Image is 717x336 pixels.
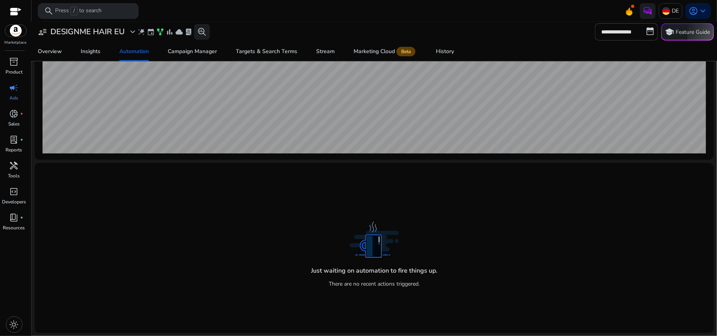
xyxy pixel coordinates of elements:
[316,49,335,54] div: Stream
[9,109,19,118] span: donut_small
[55,7,102,15] p: Press to search
[9,83,19,92] span: campaign
[185,28,193,36] span: lab_profile
[10,94,19,102] p: Ads
[311,267,437,275] h4: Just waiting on automation to fire things up.
[9,57,19,66] span: inventory_2
[137,28,145,36] span: wand_stars
[128,27,137,37] span: expand_more
[329,280,420,288] p: There are no recent actions triggered.
[166,28,174,36] span: bar_chart
[236,49,297,54] div: Targets & Search Terms
[676,28,710,36] p: Feature Guide
[698,6,708,16] span: keyboard_arrow_down
[9,135,19,144] span: lab_profile
[119,49,149,54] div: Automation
[6,146,22,153] p: Reports
[3,224,25,231] p: Resources
[8,172,20,179] p: Tools
[156,28,164,36] span: family_history
[197,27,207,37] span: search_insights
[5,40,27,46] p: Marketplace
[662,7,670,15] img: de.svg
[20,216,24,219] span: fiber_manual_record
[194,24,210,40] button: search_insights
[689,6,698,16] span: account_circle
[175,28,183,36] span: cloud
[661,23,714,41] button: schoolFeature Guide
[9,161,19,170] span: handyman
[38,49,62,54] div: Overview
[2,198,26,205] p: Developers
[70,7,78,15] span: /
[44,6,54,16] span: search
[350,222,399,258] img: analysing_data_dark.svg
[6,68,22,76] p: Product
[436,49,454,54] div: History
[147,28,155,36] span: event
[9,187,19,196] span: code_blocks
[81,49,100,54] div: Insights
[665,27,674,37] span: school
[50,27,125,37] h3: DESIGNME HAIR EU
[168,49,217,54] div: Campaign Manager
[9,213,19,222] span: book_4
[354,48,417,55] div: Marketing Cloud
[5,25,26,37] img: amazon.svg
[396,47,415,56] span: Beta
[20,138,24,141] span: fiber_manual_record
[9,320,19,329] span: light_mode
[38,27,47,37] span: user_attributes
[20,112,24,115] span: fiber_manual_record
[672,4,679,18] p: DE
[8,120,20,127] p: Sales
